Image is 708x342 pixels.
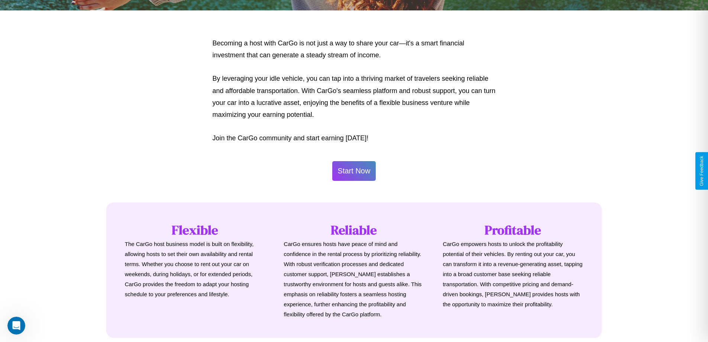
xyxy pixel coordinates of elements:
p: CarGo empowers hosts to unlock the profitability potential of their vehicles. By renting out your... [443,239,583,309]
p: The CarGo host business model is built on flexibility, allowing hosts to set their own availabili... [125,239,265,299]
button: Start Now [332,161,376,181]
p: Join the CarGo community and start earning [DATE]! [213,132,496,144]
h1: Profitable [443,221,583,239]
div: Give Feedback [699,156,704,186]
p: By leveraging your idle vehicle, you can tap into a thriving market of travelers seeking reliable... [213,73,496,121]
h1: Reliable [284,221,424,239]
h1: Flexible [125,221,265,239]
p: Becoming a host with CarGo is not just a way to share your car—it's a smart financial investment ... [213,37,496,61]
iframe: Intercom live chat [7,317,25,335]
p: CarGo ensures hosts have peace of mind and confidence in the rental process by prioritizing relia... [284,239,424,319]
